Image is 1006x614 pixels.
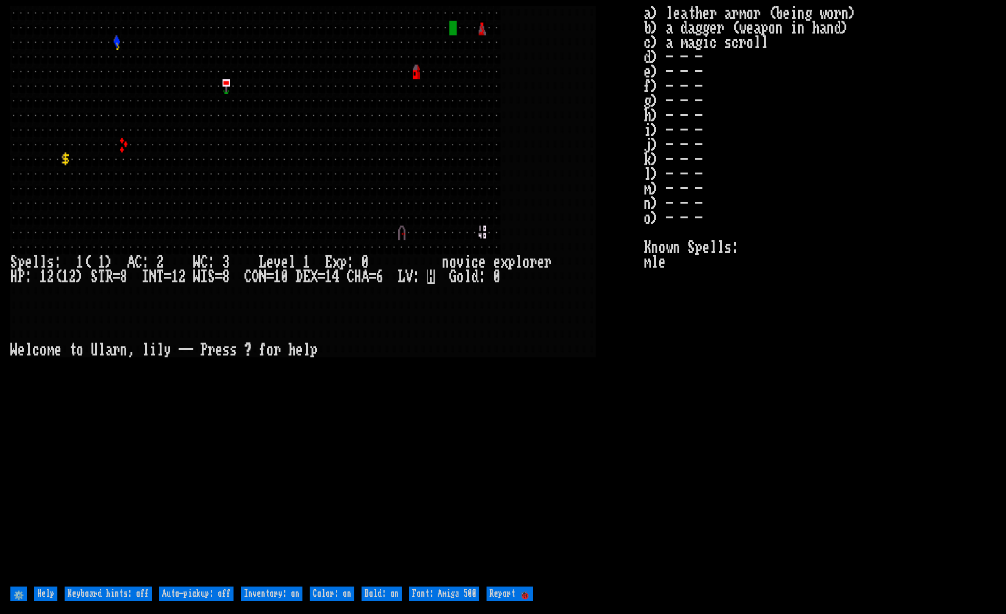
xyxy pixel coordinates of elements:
[501,255,508,270] div: x
[69,343,76,357] div: t
[32,343,40,357] div: c
[54,343,62,357] div: e
[369,270,376,284] div: =
[479,255,486,270] div: e
[296,270,303,284] div: D
[157,270,164,284] div: T
[40,255,47,270] div: l
[223,343,230,357] div: s
[479,270,486,284] div: :
[259,343,266,357] div: f
[215,343,223,357] div: e
[47,270,54,284] div: 2
[32,255,40,270] div: l
[127,255,135,270] div: A
[113,270,120,284] div: =
[325,270,332,284] div: 1
[405,270,413,284] div: V
[179,343,186,357] div: -
[120,270,127,284] div: 8
[91,270,98,284] div: S
[325,255,332,270] div: E
[10,587,27,601] input: ⚙️
[76,343,84,357] div: o
[398,270,405,284] div: L
[127,343,135,357] div: ,
[135,255,142,270] div: C
[230,343,237,357] div: s
[223,270,230,284] div: 8
[179,270,186,284] div: 2
[18,270,25,284] div: P
[347,270,354,284] div: C
[244,343,252,357] div: ?
[281,255,288,270] div: e
[244,270,252,284] div: C
[159,587,234,601] input: Auto-pickup: off
[54,255,62,270] div: :
[340,255,347,270] div: p
[464,270,471,284] div: l
[318,270,325,284] div: =
[303,343,310,357] div: l
[530,255,537,270] div: r
[464,255,471,270] div: i
[362,255,369,270] div: 0
[40,343,47,357] div: o
[76,270,84,284] div: )
[303,270,310,284] div: E
[105,255,113,270] div: )
[362,270,369,284] div: A
[208,343,215,357] div: r
[266,270,274,284] div: =
[149,343,157,357] div: i
[413,270,420,284] div: :
[69,270,76,284] div: 2
[208,255,215,270] div: :
[142,255,149,270] div: :
[34,587,57,601] input: Help
[157,255,164,270] div: 2
[354,270,362,284] div: H
[142,343,149,357] div: l
[274,343,281,357] div: r
[259,255,266,270] div: L
[10,255,18,270] div: S
[487,587,533,601] input: Report 🐞
[120,343,127,357] div: n
[281,270,288,284] div: 0
[457,270,464,284] div: o
[193,270,201,284] div: W
[91,343,98,357] div: U
[288,343,296,357] div: h
[347,255,354,270] div: :
[493,255,501,270] div: e
[332,255,340,270] div: x
[303,255,310,270] div: 1
[215,270,223,284] div: =
[449,255,457,270] div: o
[65,587,152,601] input: Keyboard hints: off
[76,255,84,270] div: 1
[296,343,303,357] div: e
[274,270,281,284] div: 1
[201,270,208,284] div: I
[508,255,515,270] div: p
[515,255,523,270] div: l
[208,270,215,284] div: S
[25,255,32,270] div: e
[471,255,479,270] div: c
[310,587,354,601] input: Color: on
[457,255,464,270] div: v
[241,587,302,601] input: Inventory: on
[47,255,54,270] div: s
[523,255,530,270] div: o
[25,270,32,284] div: :
[193,255,201,270] div: W
[223,255,230,270] div: 3
[18,255,25,270] div: p
[10,270,18,284] div: H
[493,270,501,284] div: 0
[54,270,62,284] div: (
[644,6,996,584] stats: a) leather armor (being worn) b) a dagger (weapon in hand) c) a magic scroll d) - - - e) - - - f)...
